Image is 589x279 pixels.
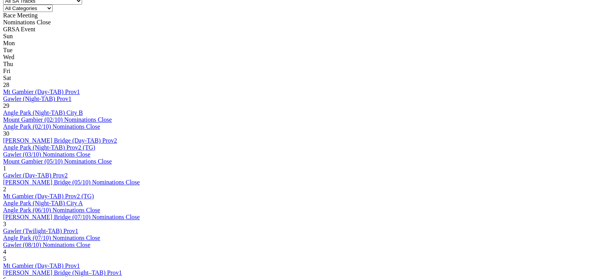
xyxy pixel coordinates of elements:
[3,61,586,68] div: Thu
[3,102,9,109] span: 29
[3,186,6,192] span: 2
[3,269,122,276] a: [PERSON_NAME] Bridge (Night–TAB) Prov1
[3,165,6,172] span: 1
[3,12,586,19] div: Race Meeting
[3,19,586,26] div: Nominations Close
[3,221,6,227] span: 3
[3,116,112,123] a: Mount Gambier (02/10) Nominations Close
[3,88,80,95] a: Mt Gambier (Day-TAB) Prov1
[3,248,6,255] span: 4
[3,235,100,241] a: Angle Park (07/10) Nominations Close
[3,33,586,40] div: Sun
[3,172,68,179] a: Gawler (Day-TAB) Prov2
[3,214,140,220] a: [PERSON_NAME] Bridge (07/10) Nominations Close
[3,47,586,54] div: Tue
[3,109,83,116] a: Angle Park (Night-TAB) City B
[3,75,586,82] div: Sat
[3,158,112,165] a: Mount Gambier (05/10) Nominations Close
[3,144,95,151] a: Angle Park (Night-TAB) Prov2 (TG)
[3,40,586,47] div: Mon
[3,54,586,61] div: Wed
[3,262,80,269] a: Mt Gambier (Day-TAB) Prov1
[3,137,117,144] a: [PERSON_NAME] Bridge (Day-TAB) Prov2
[3,123,100,130] a: Angle Park (02/10) Nominations Close
[3,179,140,185] a: [PERSON_NAME] Bridge (05/10) Nominations Close
[3,242,90,248] a: Gawler (08/10) Nominations Close
[3,228,78,234] a: Gawler (Twilight-TAB) Prov1
[3,255,6,262] span: 5
[3,130,9,137] span: 30
[3,207,100,213] a: Angle Park (06/10) Nominations Close
[3,151,90,158] a: Gawler (03/10) Nominations Close
[3,26,586,33] div: GRSA Event
[3,193,94,199] a: Mt Gambier (Day-TAB) Prov2 (TG)
[3,82,9,88] span: 28
[3,200,83,206] a: Angle Park (Night-TAB) City A
[3,68,586,75] div: Fri
[3,95,71,102] a: Gawler (Night-TAB) Prov1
